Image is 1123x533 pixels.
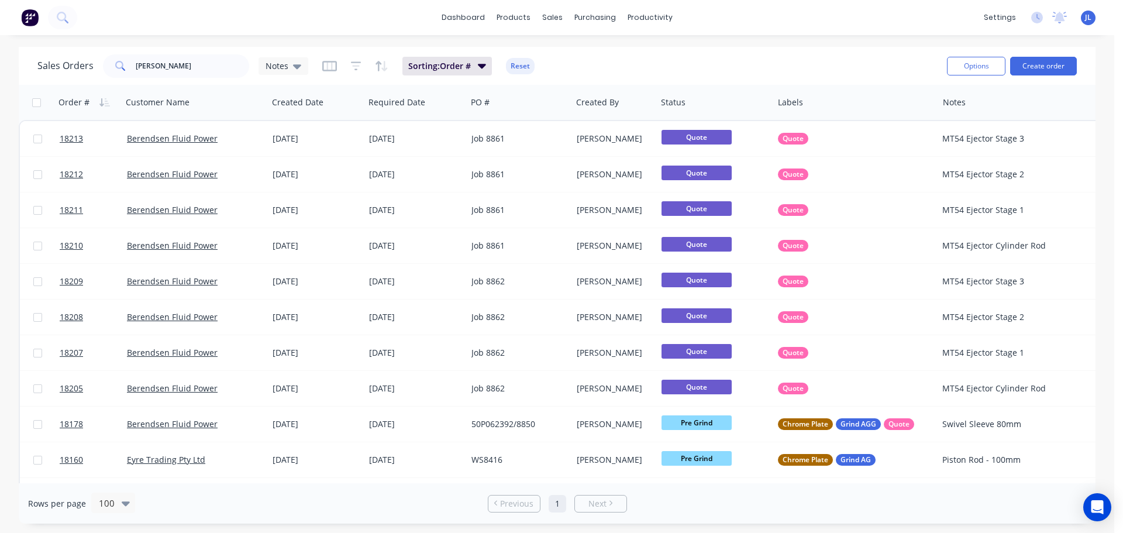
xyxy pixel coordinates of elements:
div: [DATE] [273,169,360,180]
div: [DATE] [273,454,360,466]
a: 18213 [60,121,127,156]
div: Required Date [368,97,425,108]
span: 18212 [60,169,83,180]
span: 18207 [60,347,83,359]
img: Factory [21,9,39,26]
div: Open Intercom Messenger [1083,493,1111,521]
span: Quote [662,380,732,394]
div: Notes [943,97,966,108]
a: Berendsen Fluid Power [127,240,218,251]
span: 18160 [60,454,83,466]
div: [DATE] [273,276,360,287]
div: MT54 Ejector Stage 1 [942,347,1084,359]
span: Pre Grind [662,415,732,430]
span: Quote [662,308,732,323]
h1: Sales Orders [37,60,94,71]
div: [DATE] [369,454,462,466]
div: products [491,9,536,26]
div: Job 8862 [471,347,562,359]
ul: Pagination [483,495,632,513]
a: 18205 [60,371,127,406]
a: 18212 [60,157,127,192]
button: Chrome PlateGrind AGGQuote [778,418,914,430]
div: [DATE] [369,204,462,216]
span: Quote [783,311,804,323]
div: [PERSON_NAME] [577,169,649,180]
div: Job 8862 [471,276,562,287]
div: [PERSON_NAME] [577,383,649,394]
span: 18211 [60,204,83,216]
span: Grind AG [840,454,871,466]
div: PO # [471,97,490,108]
span: Quote [662,344,732,359]
a: dashboard [436,9,491,26]
span: Quote [783,240,804,252]
a: Berendsen Fluid Power [127,133,218,144]
button: Quote [778,383,808,394]
button: Quote [778,204,808,216]
a: Next page [575,498,626,510]
button: Create order [1010,57,1077,75]
div: [DATE] [369,418,462,430]
div: Job 8861 [471,204,562,216]
span: 18213 [60,133,83,145]
span: Quote [662,201,732,216]
button: Quote [778,240,808,252]
div: [DATE] [369,347,462,359]
div: Job 8862 [471,311,562,323]
button: Quote [778,169,808,180]
div: MT54 Ejector Cylinder Rod [942,240,1084,252]
a: Berendsen Fluid Power [127,347,218,358]
a: 18178 [60,407,127,442]
div: [DATE] [369,276,462,287]
a: Page 1 is your current page [549,495,566,513]
a: 18208 [60,300,127,335]
a: Berendsen Fluid Power [127,276,218,287]
div: [PERSON_NAME] [577,276,649,287]
button: Quote [778,133,808,145]
div: [DATE] [273,133,360,145]
div: [DATE] [273,240,360,252]
div: [PERSON_NAME] [577,418,649,430]
div: Swivel Sleeve 80mm [942,418,1084,430]
div: Job 8861 [471,133,562,145]
span: Quote [783,347,804,359]
div: WS8416 [471,454,562,466]
a: 18210 [60,228,127,263]
a: Eyre Trading Pty Ltd [127,454,205,465]
div: [PERSON_NAME] [577,347,649,359]
span: Chrome Plate [783,418,828,430]
div: [DATE] [369,383,462,394]
a: 18211 [60,192,127,228]
span: Quote [662,166,732,180]
div: Order # [58,97,89,108]
span: Quote [783,204,804,216]
span: Quote [783,276,804,287]
a: 18096 [60,478,127,513]
button: Quote [778,311,808,323]
a: Previous page [488,498,540,510]
div: MT54 Ejector Stage 1 [942,204,1084,216]
a: 18160 [60,442,127,477]
div: Created By [576,97,619,108]
span: Pre Grind [662,451,732,466]
span: JL [1085,12,1091,23]
div: [DATE] [369,240,462,252]
div: [DATE] [273,204,360,216]
div: Labels [778,97,803,108]
span: Quote [662,273,732,287]
span: 18210 [60,240,83,252]
span: Previous [500,498,533,510]
span: 18209 [60,276,83,287]
button: Sorting:Order # [402,57,492,75]
button: Options [947,57,1005,75]
div: [DATE] [369,169,462,180]
span: Quote [662,237,732,252]
div: MT54 Ejector Stage 3 [942,276,1084,287]
div: Piston Rod - 100mm [942,454,1084,466]
span: 18178 [60,418,83,430]
a: Berendsen Fluid Power [127,311,218,322]
div: productivity [622,9,678,26]
div: MT54 Ejector Stage 2 [942,169,1084,180]
button: Chrome PlateGrind AG [778,454,876,466]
